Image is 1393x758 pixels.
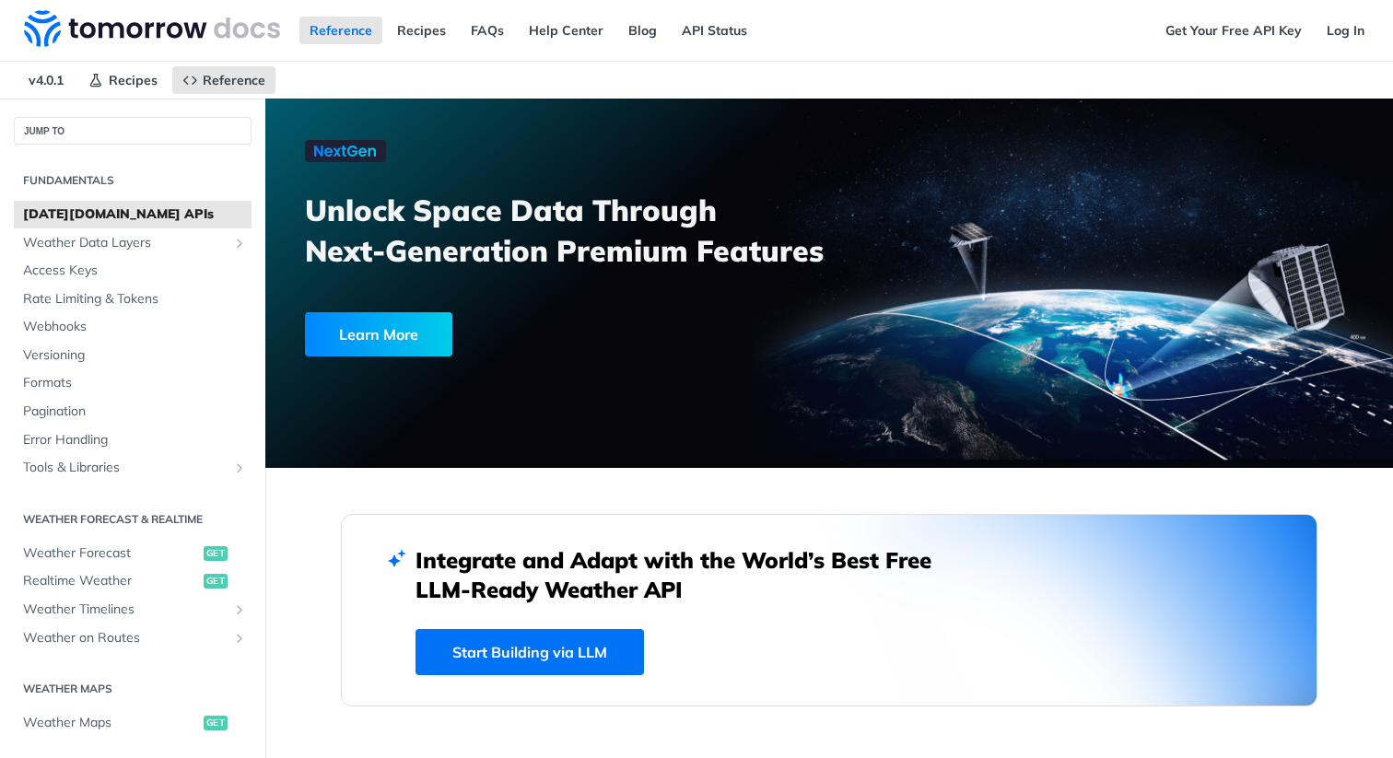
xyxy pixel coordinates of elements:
[14,681,252,697] h2: Weather Maps
[299,17,382,44] a: Reference
[305,312,452,356] div: Learn More
[204,716,228,730] span: get
[23,374,247,392] span: Formats
[14,342,252,369] a: Versioning
[232,631,247,646] button: Show subpages for Weather on Routes
[14,454,252,482] a: Tools & LibrariesShow subpages for Tools & Libraries
[232,461,247,475] button: Show subpages for Tools & Libraries
[305,312,740,356] a: Learn More
[14,511,252,528] h2: Weather Forecast & realtime
[23,714,199,732] span: Weather Maps
[203,72,265,88] span: Reference
[23,544,199,563] span: Weather Forecast
[23,629,228,647] span: Weather on Routes
[23,205,247,224] span: [DATE][DOMAIN_NAME] APIs
[23,459,228,477] span: Tools & Libraries
[14,398,252,426] a: Pagination
[1155,17,1312,44] a: Get Your Free API Key
[416,545,959,604] h2: Integrate and Adapt with the World’s Best Free LLM-Ready Weather API
[14,257,252,285] a: Access Keys
[232,602,247,617] button: Show subpages for Weather Timelines
[14,286,252,313] a: Rate Limiting & Tokens
[14,229,252,257] a: Weather Data LayersShow subpages for Weather Data Layers
[416,629,644,675] a: Start Building via LLM
[14,313,252,341] a: Webhooks
[204,546,228,561] span: get
[305,140,386,162] img: NextGen
[14,201,252,228] a: [DATE][DOMAIN_NAME] APIs
[14,709,252,737] a: Weather Mapsget
[14,596,252,624] a: Weather TimelinesShow subpages for Weather Timelines
[14,369,252,397] a: Formats
[23,346,247,365] span: Versioning
[23,234,228,252] span: Weather Data Layers
[232,236,247,251] button: Show subpages for Weather Data Layers
[23,431,247,449] span: Error Handling
[18,66,74,94] span: v4.0.1
[14,426,252,454] a: Error Handling
[618,17,667,44] a: Blog
[672,17,757,44] a: API Status
[23,318,247,336] span: Webhooks
[305,190,849,271] h3: Unlock Space Data Through Next-Generation Premium Features
[14,624,252,652] a: Weather on RoutesShow subpages for Weather on Routes
[14,172,252,189] h2: Fundamentals
[14,540,252,567] a: Weather Forecastget
[14,117,252,145] button: JUMP TO
[461,17,514,44] a: FAQs
[24,10,280,47] img: Tomorrow.io Weather API Docs
[204,574,228,589] span: get
[23,290,247,309] span: Rate Limiting & Tokens
[109,72,158,88] span: Recipes
[172,66,275,94] a: Reference
[1317,17,1375,44] a: Log In
[23,572,199,590] span: Realtime Weather
[78,66,168,94] a: Recipes
[519,17,614,44] a: Help Center
[23,262,247,280] span: Access Keys
[387,17,456,44] a: Recipes
[23,402,247,421] span: Pagination
[14,567,252,595] a: Realtime Weatherget
[23,601,228,619] span: Weather Timelines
